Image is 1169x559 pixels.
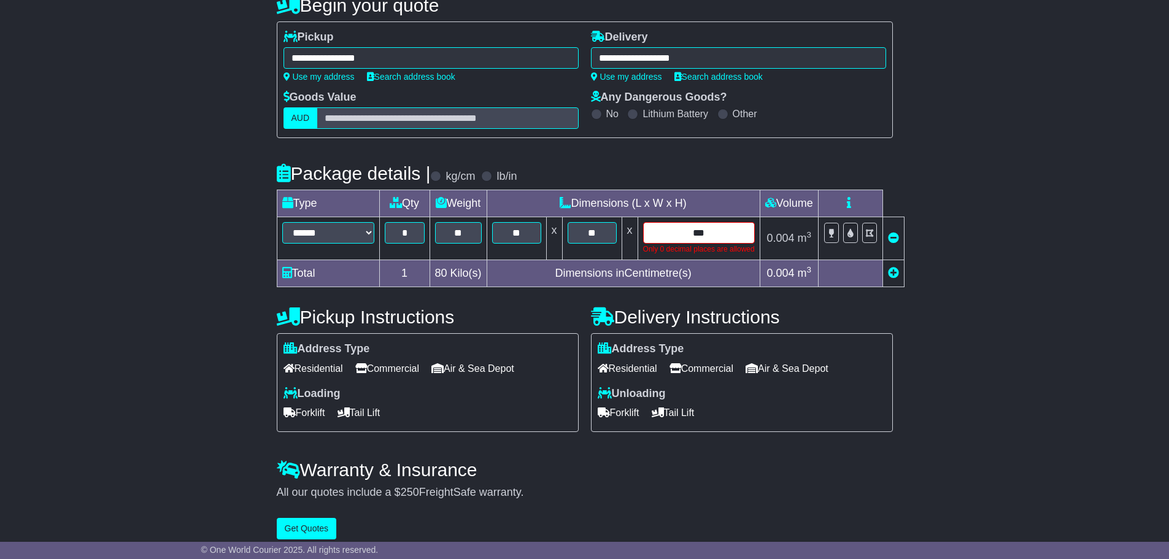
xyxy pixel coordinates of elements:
td: Volume [760,190,818,217]
a: Use my address [284,72,355,82]
label: Lithium Battery [642,108,708,120]
a: Search address book [674,72,763,82]
span: 80 [435,267,447,279]
label: Pickup [284,31,334,44]
span: m [797,232,811,244]
span: Residential [284,359,343,378]
td: Weight [430,190,487,217]
h4: Delivery Instructions [591,307,893,327]
label: Any Dangerous Goods? [591,91,727,104]
sup: 3 [806,230,811,239]
td: x [622,217,638,260]
span: Forklift [284,403,325,422]
label: Address Type [284,342,370,356]
a: Use my address [591,72,662,82]
label: AUD [284,107,318,129]
span: m [797,267,811,279]
label: Other [733,108,757,120]
td: Qty [379,190,430,217]
label: kg/cm [446,170,475,183]
a: Search address book [367,72,455,82]
span: 250 [401,486,419,498]
span: © One World Courier 2025. All rights reserved. [201,545,379,555]
label: Delivery [591,31,648,44]
td: Total [277,260,379,287]
a: Remove this item [888,232,899,244]
span: 0.004 [766,232,794,244]
label: Loading [284,387,341,401]
label: No [606,108,619,120]
td: Dimensions (L x W x H) [487,190,760,217]
label: lb/in [496,170,517,183]
span: Air & Sea Depot [431,359,514,378]
h4: Pickup Instructions [277,307,579,327]
span: Residential [598,359,657,378]
span: Tail Lift [338,403,380,422]
td: Type [277,190,379,217]
h4: Warranty & Insurance [277,460,893,480]
span: Forklift [598,403,639,422]
span: Commercial [669,359,733,378]
span: Tail Lift [652,403,695,422]
span: Commercial [355,359,419,378]
td: Kilo(s) [430,260,487,287]
h4: Package details | [277,163,431,183]
label: Address Type [598,342,684,356]
button: Get Quotes [277,518,337,539]
td: x [546,217,562,260]
div: Only 0 decimal places are allowed [643,244,755,255]
label: Unloading [598,387,666,401]
span: 0.004 [766,267,794,279]
a: Add new item [888,267,899,279]
span: Air & Sea Depot [746,359,828,378]
td: Dimensions in Centimetre(s) [487,260,760,287]
td: 1 [379,260,430,287]
label: Goods Value [284,91,357,104]
sup: 3 [806,265,811,274]
div: All our quotes include a $ FreightSafe warranty. [277,486,893,499]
